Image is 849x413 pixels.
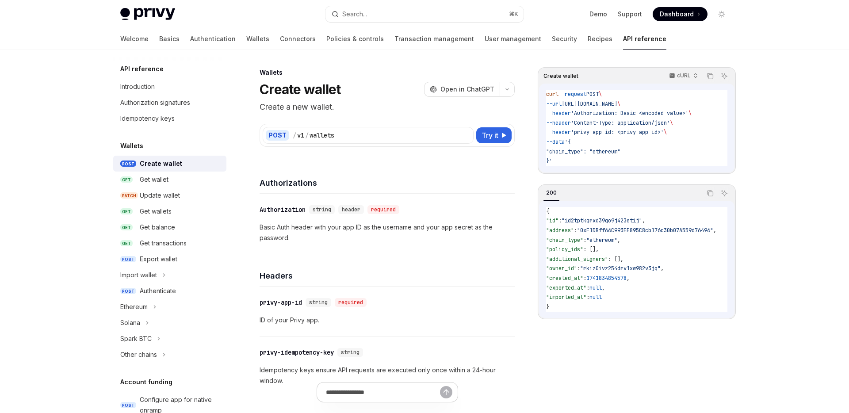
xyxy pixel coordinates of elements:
span: \ [670,119,673,126]
a: GETGet wallets [113,203,226,219]
span: : [], [583,246,599,253]
a: PATCHUpdate wallet [113,187,226,203]
a: Dashboard [653,7,707,21]
div: Create wallet [140,158,182,169]
span: , [661,265,664,272]
a: Transaction management [394,28,474,50]
a: POSTCreate wallet [113,156,226,172]
div: Introduction [120,81,155,92]
div: Ethereum [120,302,148,312]
button: Ask AI [719,70,730,82]
button: cURL [664,69,702,84]
span: "id2tptkqrxd39qo9j423etij" [562,217,642,224]
p: Create a new wallet. [260,101,515,113]
span: "address" [546,227,574,234]
span: ⌘ K [509,11,518,18]
span: , [713,227,716,234]
a: Wallets [246,28,269,50]
button: Solana [113,315,226,331]
div: Import wallet [120,270,157,280]
div: Export wallet [140,254,177,264]
a: POSTExport wallet [113,251,226,267]
button: Copy the contents from the code block [704,187,716,199]
div: privy-app-id [260,298,302,307]
span: , [617,237,620,244]
button: Spark BTC [113,331,226,347]
span: POST [120,256,136,263]
h5: API reference [120,64,164,74]
span: POST [586,91,599,98]
span: "additional_signers" [546,256,608,263]
span: \ [688,110,692,117]
div: 200 [543,187,559,198]
div: Authorization signatures [120,97,190,108]
a: Policies & controls [326,28,384,50]
span: header [342,206,360,213]
a: GETGet wallet [113,172,226,187]
span: --url [546,100,562,107]
span: '{ [565,138,571,145]
a: User management [485,28,541,50]
span: --request [558,91,586,98]
h5: Wallets [120,141,143,151]
span: "ethereum" [586,237,617,244]
input: Ask a question... [326,382,440,402]
p: Idempotency keys ensure API requests are executed only once within a 24-hour window. [260,365,515,386]
div: Search... [342,9,367,19]
a: Basics [159,28,180,50]
h1: Create wallet [260,81,340,97]
span: "chain_type": "ethereum" [546,148,620,155]
span: : [583,237,586,244]
span: { [546,208,549,215]
span: , [627,275,630,282]
button: Ask AI [719,187,730,199]
span: PATCH [120,192,138,199]
span: , [642,217,645,224]
h5: Account funding [120,377,172,387]
div: Get transactions [140,238,187,249]
span: --data [546,138,565,145]
button: Ethereum [113,299,226,315]
div: Wallets [260,68,515,77]
div: / [293,131,296,140]
button: Copy the contents from the code block [704,70,716,82]
span: [URL][DOMAIN_NAME] [562,100,617,107]
div: wallets [310,131,334,140]
div: / [305,131,309,140]
button: Send message [440,386,452,398]
button: Search...⌘K [325,6,524,22]
span: --header [546,110,571,117]
span: , [602,284,605,291]
a: Recipes [588,28,612,50]
a: Authentication [190,28,236,50]
span: string [309,299,328,306]
span: GET [120,176,133,183]
span: : [558,217,562,224]
a: Support [618,10,642,19]
button: Other chains [113,347,226,363]
div: Get balance [140,222,175,233]
span: "imported_at" [546,294,586,301]
div: required [367,205,399,214]
span: --header [546,129,571,136]
p: cURL [677,72,691,79]
button: Try it [476,127,512,143]
span: } [546,303,549,310]
span: "created_at" [546,275,583,282]
div: Spark BTC [120,333,152,344]
a: Security [552,28,577,50]
span: \ [664,129,667,136]
p: Basic Auth header with your app ID as the username and your app secret as the password. [260,222,515,243]
div: Other chains [120,349,157,360]
span: "rkiz0ivz254drv1xw982v3jq" [580,265,661,272]
span: "0xF1DBff66C993EE895C8cb176c30b07A559d76496" [577,227,713,234]
span: : [586,294,589,301]
span: : [583,275,586,282]
a: Idempotency keys [113,111,226,126]
span: POST [120,402,136,409]
div: Authorization [260,205,306,214]
div: Get wallet [140,174,168,185]
h4: Headers [260,270,515,282]
div: POST [266,130,289,141]
span: POST [120,288,136,294]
